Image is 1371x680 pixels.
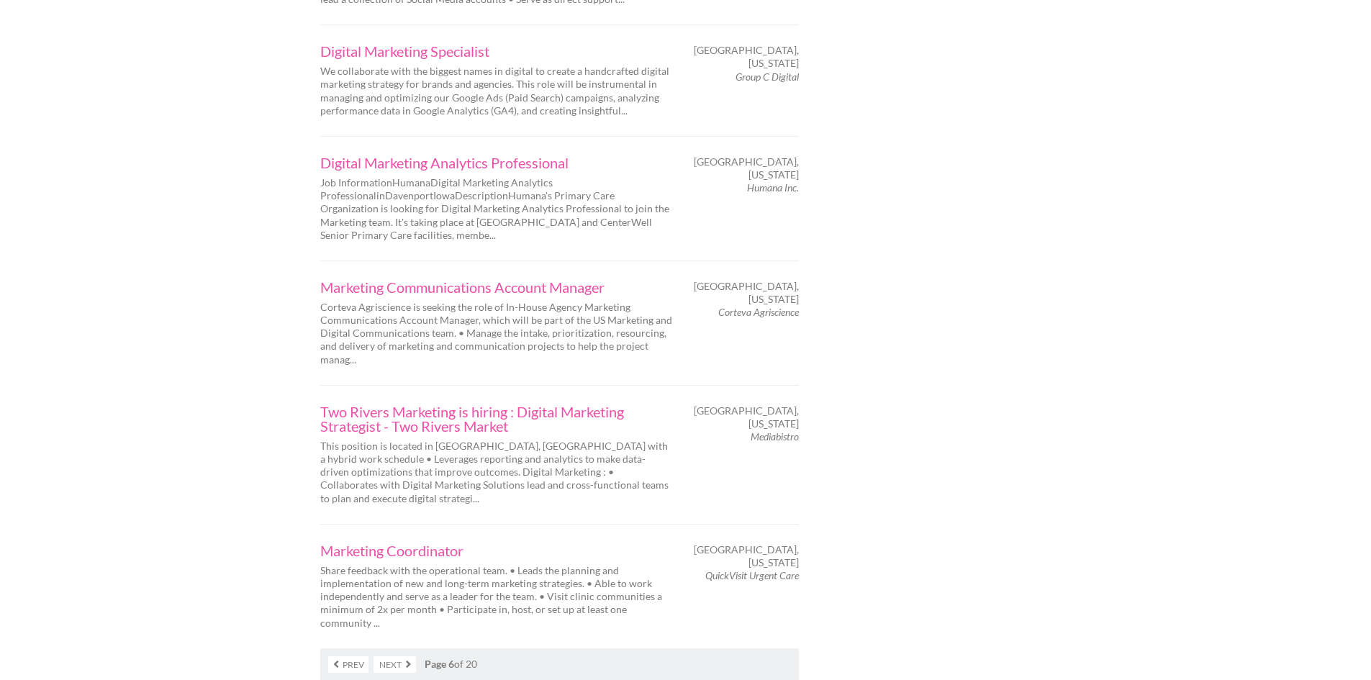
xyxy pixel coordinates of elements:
em: Mediabistro [751,430,799,443]
a: Two Rivers Marketing is hiring : Digital Marketing Strategist - Two Rivers Market [320,404,673,433]
p: Job InformationHumanaDigital Marketing Analytics ProfessionalinDavenportIowaDescriptionHumana's P... [320,176,673,242]
p: We collaborate with the biggest names in digital to create a handcrafted digital marketing strate... [320,65,673,117]
a: Digital Marketing Specialist [320,44,673,58]
em: Corteva Agriscience [718,306,799,318]
span: [GEOGRAPHIC_DATA], [US_STATE] [694,543,799,569]
p: Share feedback with the operational team. • Leads the planning and implementation of new and long... [320,564,673,630]
p: Corteva Agriscience is seeking the role of In-House Agency Marketing Communications Account Manag... [320,301,673,366]
strong: Page 6 [425,658,454,670]
a: Prev [328,656,368,673]
a: Marketing Coordinator [320,543,673,558]
p: This position is located in [GEOGRAPHIC_DATA], [GEOGRAPHIC_DATA] with a hybrid work schedule • Le... [320,440,673,505]
span: [GEOGRAPHIC_DATA], [US_STATE] [694,404,799,430]
a: Marketing Communications Account Manager [320,280,673,294]
a: Next [374,656,416,673]
em: QuickVisit Urgent Care [705,569,799,581]
a: Digital Marketing Analytics Professional [320,155,673,170]
em: Group C Digital [736,71,799,83]
span: [GEOGRAPHIC_DATA], [US_STATE] [694,44,799,70]
em: Humana Inc. [747,181,799,194]
span: [GEOGRAPHIC_DATA], [US_STATE] [694,155,799,181]
span: [GEOGRAPHIC_DATA], [US_STATE] [694,280,799,306]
